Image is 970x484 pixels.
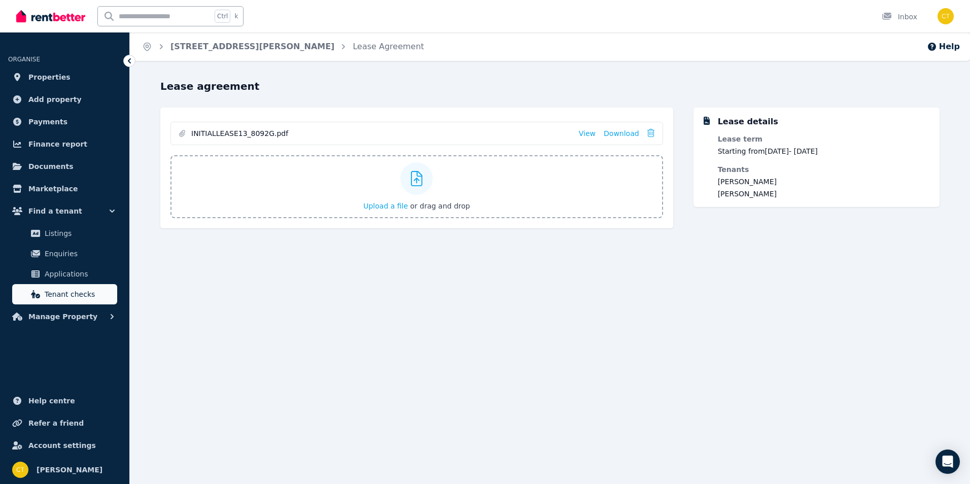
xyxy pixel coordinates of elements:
span: Payments [28,116,67,128]
span: k [234,12,238,20]
dt: Tenants [718,164,818,175]
div: Open Intercom Messenger [936,450,960,474]
h1: Lease agreement [160,79,940,93]
dt: Lease term [718,134,818,144]
a: Account settings [8,435,121,456]
a: Download [604,128,639,139]
span: Upload a file [363,202,408,210]
span: Finance report [28,138,87,150]
button: Upload a file or drag and drop [363,201,470,211]
button: Manage Property [8,306,121,327]
a: View [579,128,596,139]
a: Enquiries [12,244,117,264]
div: Lease details [718,116,778,128]
a: Documents [8,156,121,177]
a: Applications [12,264,117,284]
span: INITIALLEASE13_8092G.pdf [191,128,571,139]
a: Help centre [8,391,121,411]
span: Ctrl [215,10,230,23]
button: Find a tenant [8,201,121,221]
img: Colleen Thomas [12,462,28,478]
span: Marketplace [28,183,78,195]
a: Marketplace [8,179,121,199]
a: Lease Agreement [353,42,424,51]
span: [PERSON_NAME] [718,189,818,199]
a: Refer a friend [8,413,121,433]
span: Find a tenant [28,205,82,217]
span: [PERSON_NAME] [718,177,818,187]
span: Documents [28,160,74,172]
span: Properties [28,71,71,83]
img: RentBetter [16,9,85,24]
span: ORGANISE [8,56,40,63]
span: Account settings [28,439,96,452]
span: Add property [28,93,82,106]
dd: Starting from [DATE] - [DATE] [718,146,818,156]
span: [PERSON_NAME] [37,464,102,476]
span: Help centre [28,395,75,407]
a: Payments [8,112,121,132]
button: Help [927,41,960,53]
div: Inbox [882,12,917,22]
span: Manage Property [28,310,97,323]
a: Listings [12,223,117,244]
a: Properties [8,67,121,87]
span: Listings [45,227,113,239]
nav: Breadcrumb [130,32,436,61]
span: Enquiries [45,248,113,260]
span: Applications [45,268,113,280]
img: Colleen Thomas [938,8,954,24]
span: or drag and drop [410,202,470,210]
a: Finance report [8,134,121,154]
span: Tenant checks [45,288,113,300]
a: [STREET_ADDRESS][PERSON_NAME] [170,42,334,51]
a: Tenant checks [12,284,117,304]
span: Refer a friend [28,417,84,429]
a: Add property [8,89,121,110]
